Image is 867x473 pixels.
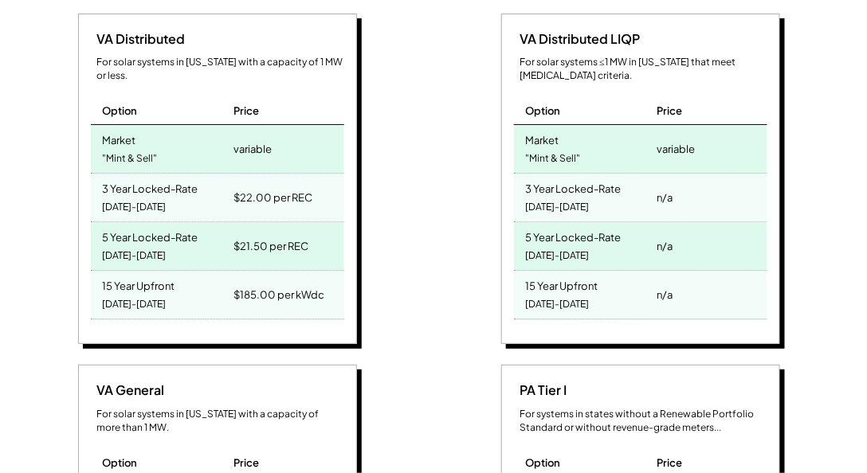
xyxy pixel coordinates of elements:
div: 15 Year Upfront [526,275,598,293]
div: $21.50 per REC [233,235,308,257]
div: 5 Year Locked-Rate [103,226,198,244]
div: [DATE]-[DATE] [526,294,590,315]
div: [DATE]-[DATE] [103,197,167,218]
div: For systems in states without a Renewable Portfolio Standard or without revenue-grade meters... [520,408,767,435]
div: Market [103,129,136,147]
div: Market [526,129,559,147]
div: n/a [657,235,673,257]
div: $22.00 per REC [233,186,312,209]
div: 3 Year Locked-Rate [526,178,622,196]
div: "Mint & Sell" [526,148,581,170]
div: $185.00 per kWdc [233,283,324,306]
div: 5 Year Locked-Rate [526,226,622,244]
div: Price [233,104,259,118]
div: Price [657,455,682,470]
div: Price [233,455,259,470]
div: [DATE]-[DATE] [103,294,167,315]
div: Option [103,455,138,470]
div: For solar systems in [US_STATE] with a capacity of more than 1 MW. [97,408,344,435]
div: For solar systems ≤1 MW in [US_STATE] that meet [MEDICAL_DATA] criteria. [520,56,767,83]
div: variable [657,138,695,160]
div: Option [526,104,561,118]
div: Option [526,455,561,470]
div: "Mint & Sell" [103,148,158,170]
div: [DATE]-[DATE] [526,197,590,218]
div: 15 Year Upfront [103,275,175,293]
div: n/a [657,186,673,209]
div: VA Distributed [91,30,186,48]
div: Option [103,104,138,118]
div: For solar systems in [US_STATE] with a capacity of 1 MW or less. [97,56,344,83]
div: PA Tier I [514,381,567,399]
div: VA General [91,381,165,399]
div: 3 Year Locked-Rate [103,178,198,196]
div: Price [657,104,682,118]
div: [DATE]-[DATE] [103,245,167,267]
div: n/a [657,283,673,306]
div: [DATE]-[DATE] [526,245,590,267]
div: VA Distributed LIQP [514,30,641,48]
div: variable [233,138,272,160]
